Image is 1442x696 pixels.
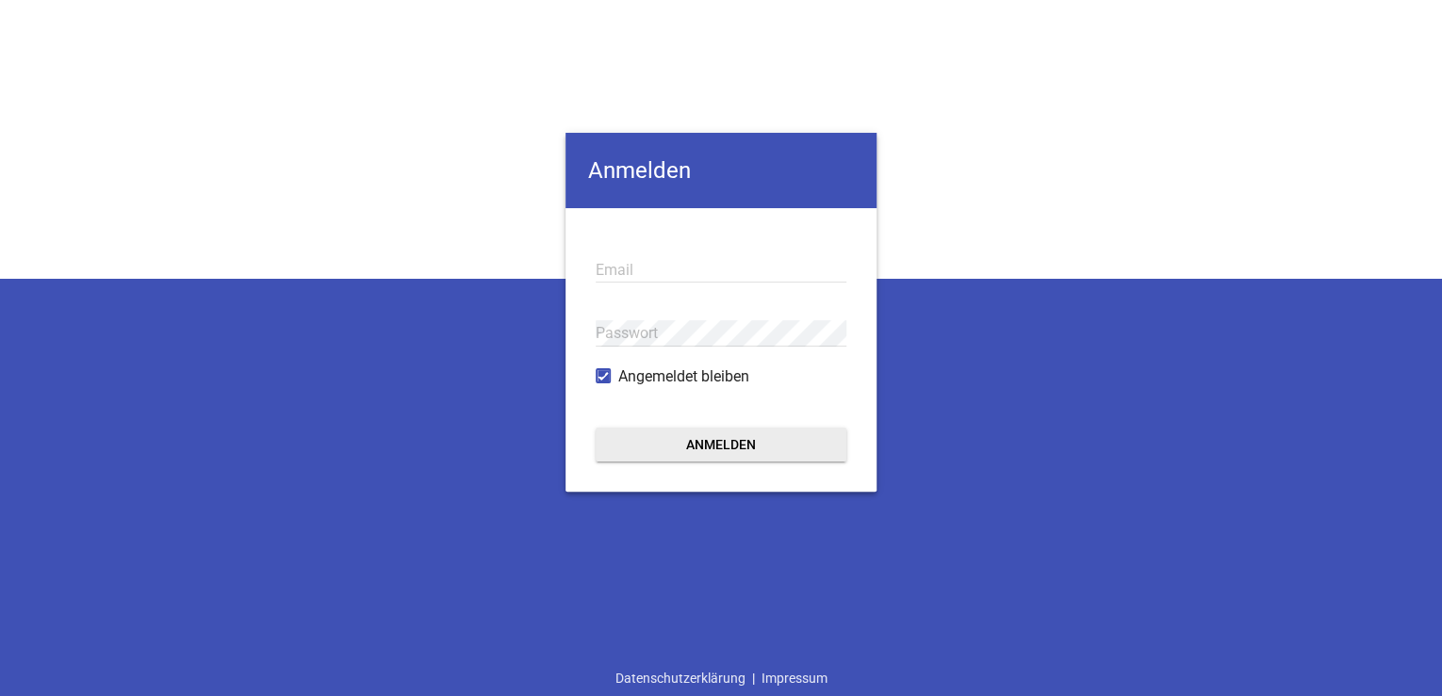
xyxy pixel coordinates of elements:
[596,428,846,461] button: Anmelden
[755,660,834,696] a: Impressum
[618,365,749,388] span: Angemeldet bleiben
[609,660,834,696] div: |
[565,133,877,208] h4: Anmelden
[609,660,752,696] a: Datenschutzerklärung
